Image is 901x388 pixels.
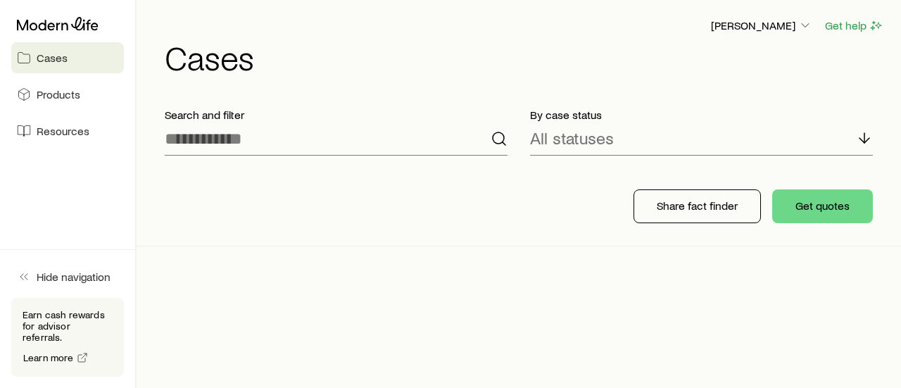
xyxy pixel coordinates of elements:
div: Earn cash rewards for advisor referrals.Learn more [11,298,124,377]
span: Cases [37,51,68,65]
p: [PERSON_NAME] [711,18,812,32]
h1: Cases [165,40,884,74]
span: Hide navigation [37,270,111,284]
button: Get help [824,18,884,34]
button: Hide navigation [11,261,124,292]
a: Cases [11,42,124,73]
button: Get quotes [772,189,873,223]
span: Products [37,87,80,101]
button: Share fact finder [634,189,761,223]
p: Earn cash rewards for advisor referrals. [23,309,113,343]
a: Products [11,79,124,110]
span: Learn more [23,353,74,363]
p: All statuses [530,128,614,148]
a: Resources [11,115,124,146]
p: By case status [530,108,873,122]
span: Resources [37,124,89,138]
button: [PERSON_NAME] [710,18,813,35]
p: Search and filter [165,108,508,122]
p: Share fact finder [657,199,738,213]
